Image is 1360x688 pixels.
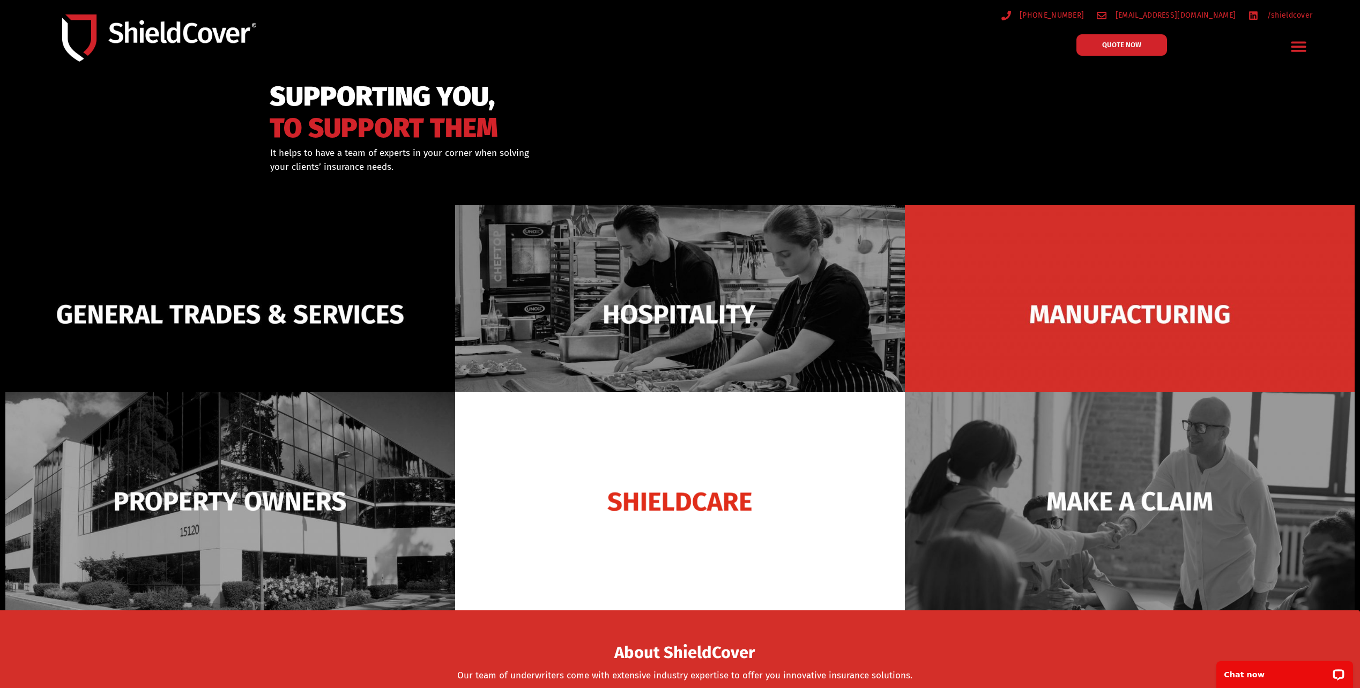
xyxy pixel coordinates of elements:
[614,646,755,660] span: About ShieldCover
[1265,9,1313,22] span: /shieldcover
[614,649,755,660] a: About ShieldCover
[1001,9,1084,22] a: [PHONE_NUMBER]
[1113,9,1236,22] span: [EMAIL_ADDRESS][DOMAIN_NAME]
[1248,9,1312,22] a: /shieldcover
[1102,41,1141,48] span: QUOTE NOW
[270,160,735,174] p: your clients’ insurance needs.
[62,14,256,62] img: Shield-Cover-Underwriting-Australia-logo-full
[270,146,735,174] div: It helps to have a team of experts in your corner when solving
[1209,654,1360,688] iframe: LiveChat chat widget
[1017,9,1084,22] span: [PHONE_NUMBER]
[1076,34,1167,56] a: QUOTE NOW
[457,670,912,681] a: Our team of underwriters come with extensive industry expertise to offer you innovative insurance...
[270,86,498,108] span: SUPPORTING YOU,
[1097,9,1236,22] a: [EMAIL_ADDRESS][DOMAIN_NAME]
[1286,34,1311,59] div: Menu Toggle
